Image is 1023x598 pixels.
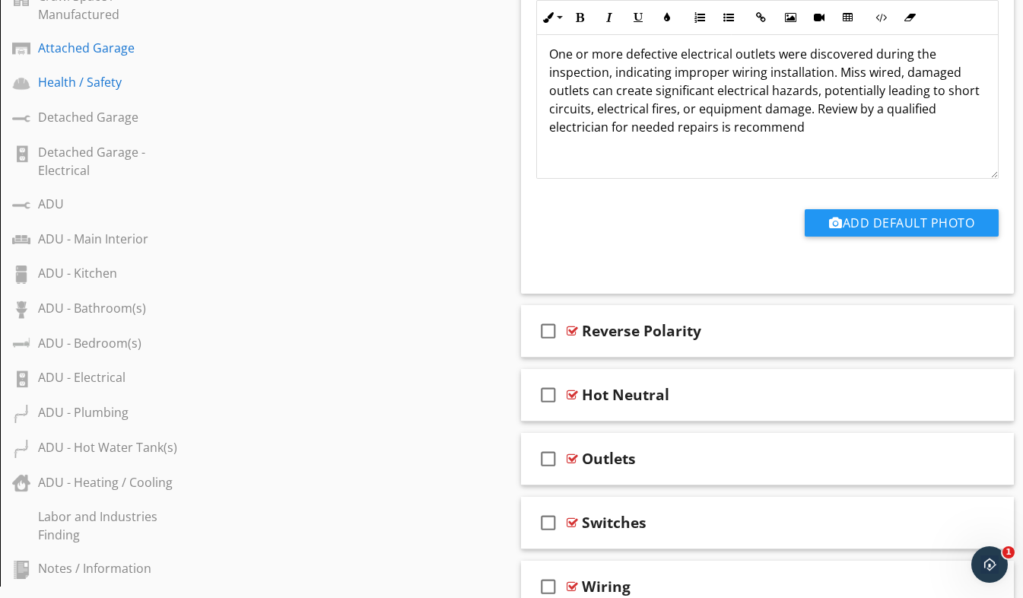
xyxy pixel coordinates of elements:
button: Insert Video [805,3,834,32]
button: Underline (Ctrl+U) [624,3,653,32]
div: ADU [38,195,183,213]
i: check_box_outline_blank [536,441,561,477]
button: Ordered List [685,3,714,32]
span: 1 [1002,546,1015,558]
iframe: Intercom live chat [971,546,1008,583]
div: ADU - Kitchen [38,264,183,282]
div: Labor and Industries Finding [38,507,183,544]
button: Italic (Ctrl+I) [595,3,624,32]
div: Reverse Polarity [582,322,701,340]
button: Insert Table [834,3,863,32]
button: Colors [653,3,681,32]
div: Attached Garage [38,39,183,57]
div: ADU - Heating / Cooling [38,473,183,491]
div: ADU - Electrical [38,368,183,386]
div: ADU - Hot Water Tank(s) [38,438,183,456]
p: One or more defective electrical outlets were discovered during the inspection, indicating improp... [549,45,986,136]
div: ADU - Plumbing [38,403,183,421]
div: ADU - Bathroom(s) [38,299,183,317]
button: Bold (Ctrl+B) [566,3,595,32]
button: Clear Formatting [895,3,924,32]
i: check_box_outline_blank [536,313,561,349]
button: Code View [866,3,895,32]
div: Detached Garage - Electrical [38,143,183,180]
div: Outlets [582,450,636,468]
i: check_box_outline_blank [536,377,561,413]
div: ADU - Main Interior [38,230,183,248]
div: Notes / Information [38,559,183,577]
div: Hot Neutral [582,386,669,404]
button: Insert Link (Ctrl+K) [747,3,776,32]
button: Add Default Photo [805,209,999,237]
i: check_box_outline_blank [536,504,561,541]
div: Switches [582,514,647,532]
div: Detached Garage [38,108,183,126]
div: Wiring [582,577,631,596]
div: Health / Safety [38,73,183,91]
div: ADU - Bedroom(s) [38,334,183,352]
button: Inline Style [537,3,566,32]
button: Unordered List [714,3,743,32]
